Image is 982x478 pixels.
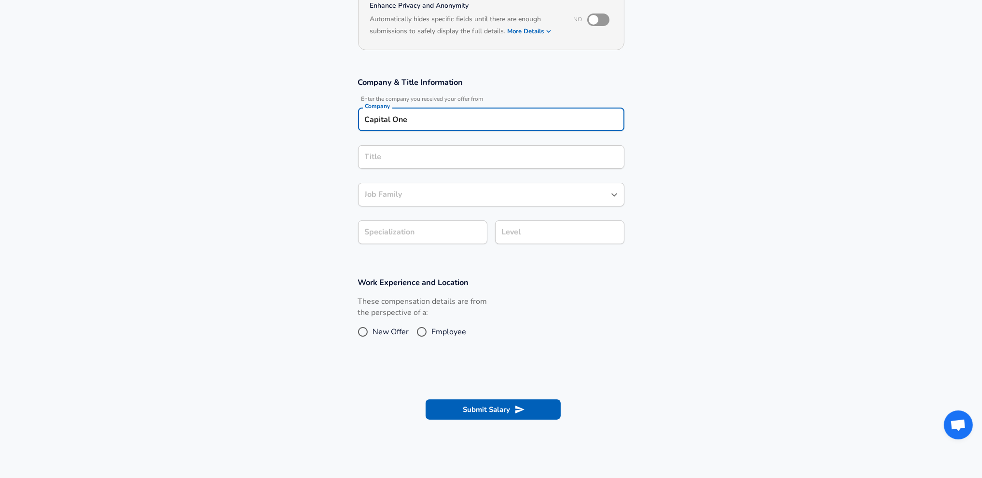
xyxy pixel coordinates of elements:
span: Enter the company you received your offer from [358,96,624,103]
button: Open [608,188,621,202]
label: These compensation details are from the perspective of a: [358,296,487,318]
span: No [574,15,582,23]
div: Open chat [944,410,973,439]
h4: Enhance Privacy and Anonymity [370,1,561,11]
h3: Work Experience and Location [358,277,624,288]
label: Company [365,103,390,109]
span: Employee [432,326,467,338]
button: Submit Salary [426,399,561,420]
input: Specialization [358,220,487,244]
input: Google [362,112,620,127]
span: New Offer [373,326,409,338]
input: Software Engineer [362,187,606,202]
input: L3 [499,225,620,240]
button: More Details [508,25,552,38]
h6: Automatically hides specific fields until there are enough submissions to safely display the full... [370,14,561,38]
input: Software Engineer [362,150,620,164]
h3: Company & Title Information [358,77,624,88]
